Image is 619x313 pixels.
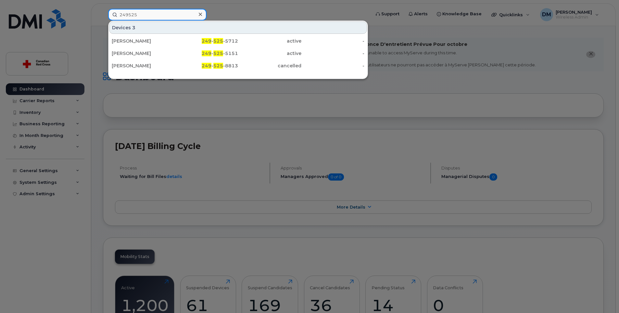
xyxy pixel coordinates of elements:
[175,50,238,57] div: - -5151
[238,62,301,69] div: cancelled
[109,21,367,34] div: Devices
[202,50,211,56] span: 249
[238,50,301,57] div: active
[132,24,135,31] span: 3
[112,50,175,57] div: [PERSON_NAME]
[202,38,211,44] span: 249
[238,38,301,44] div: active
[301,62,365,69] div: -
[202,63,211,69] span: 249
[109,35,367,47] a: [PERSON_NAME]249-525-5712active-
[112,62,175,69] div: [PERSON_NAME]
[213,63,223,69] span: 525
[301,50,365,57] div: -
[213,50,223,56] span: 525
[301,38,365,44] div: -
[175,38,238,44] div: - -5712
[109,60,367,72] a: [PERSON_NAME]249-525-8813cancelled-
[175,62,238,69] div: - -8813
[112,38,175,44] div: [PERSON_NAME]
[109,48,367,59] a: [PERSON_NAME]249-525-5151active-
[213,38,223,44] span: 525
